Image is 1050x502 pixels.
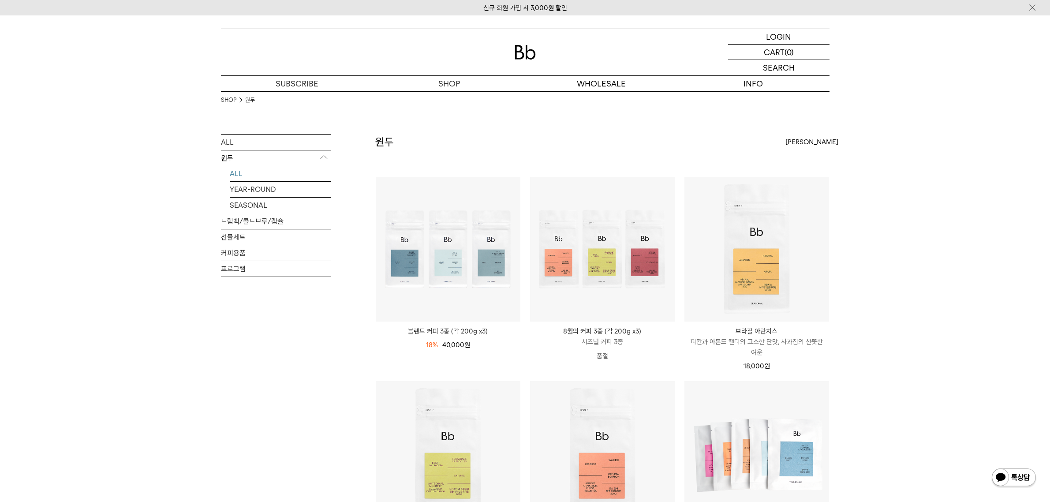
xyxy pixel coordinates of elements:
[530,326,675,337] p: 8월의 커피 3종 (각 200g x3)
[221,229,331,245] a: 선물세트
[230,198,331,213] a: SEASONAL
[221,245,331,261] a: 커피용품
[744,362,770,370] span: 18,000
[763,60,795,75] p: SEARCH
[785,45,794,60] p: (0)
[245,96,255,105] a: 원두
[376,326,520,337] a: 블렌드 커피 3종 (각 200g x3)
[515,45,536,60] img: 로고
[221,261,331,277] a: 프로그램
[684,177,829,322] img: 브라질 아란치스
[373,76,525,91] a: SHOP
[766,29,791,44] p: LOGIN
[375,135,394,150] h2: 원두
[677,76,830,91] p: INFO
[991,468,1037,489] img: 카카오톡 채널 1:1 채팅 버튼
[483,4,567,12] a: 신규 회원 가입 시 3,000원 할인
[684,326,829,337] p: 브라질 아란치스
[764,45,785,60] p: CART
[221,76,373,91] a: SUBSCRIBE
[230,182,331,197] a: YEAR-ROUND
[764,362,770,370] span: 원
[530,326,675,347] a: 8월의 커피 3종 (각 200g x3) 시즈널 커피 3종
[728,29,830,45] a: LOGIN
[684,326,829,358] a: 브라질 아란치스 피칸과 아몬드 캔디의 고소한 단맛, 사과칩의 산뜻한 여운
[684,337,829,358] p: 피칸과 아몬드 캔디의 고소한 단맛, 사과칩의 산뜻한 여운
[785,137,838,147] span: [PERSON_NAME]
[464,341,470,349] span: 원
[221,96,236,105] a: SHOP
[426,340,438,350] div: 18%
[530,177,675,322] img: 8월의 커피 3종 (각 200g x3)
[728,45,830,60] a: CART (0)
[221,150,331,166] p: 원두
[221,135,331,150] a: ALL
[221,214,331,229] a: 드립백/콜드브루/캡슐
[442,341,470,349] span: 40,000
[530,337,675,347] p: 시즈널 커피 3종
[376,177,520,322] img: 블렌드 커피 3종 (각 200g x3)
[230,166,331,181] a: ALL
[525,76,677,91] p: WHOLESALE
[530,347,675,365] p: 품절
